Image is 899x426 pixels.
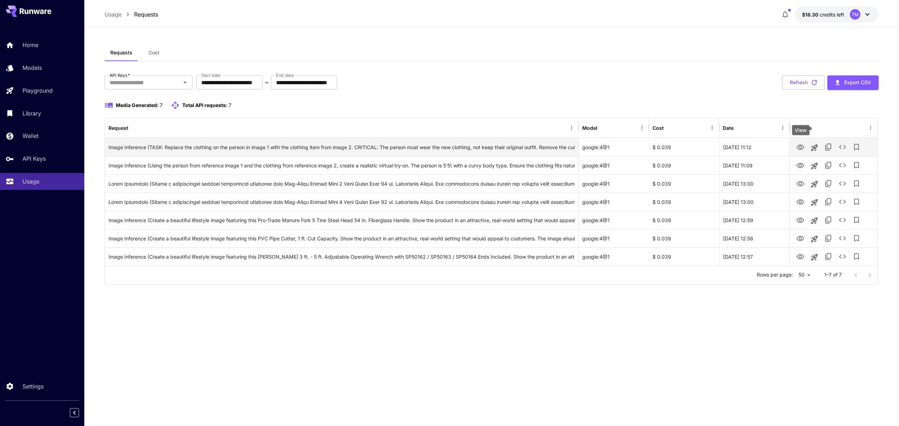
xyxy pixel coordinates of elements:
[22,177,39,186] p: Usage
[807,177,821,191] button: Launch in playground
[598,123,608,133] button: Sort
[835,213,849,227] button: See details
[802,11,844,18] div: $18.2962
[849,231,864,245] button: Add to library
[821,177,835,191] button: Copy TaskUUID
[793,249,807,264] button: View
[827,75,879,90] button: Export CSV
[649,229,719,247] div: $ 0.039
[707,123,717,133] button: Menu
[782,75,825,90] button: Refresh
[807,159,821,173] button: Launch in playground
[182,102,228,108] span: Total API requests:
[109,157,575,174] div: Click to copy prompt
[835,195,849,209] button: See details
[719,211,789,229] div: 22 Sep, 2025 12:59
[70,408,79,417] button: Collapse sidebar
[22,382,44,391] p: Settings
[719,229,789,247] div: 22 Sep, 2025 12:58
[719,247,789,266] div: 22 Sep, 2025 12:57
[849,140,864,154] button: Add to library
[105,10,122,19] a: Usage
[652,125,664,131] div: Cost
[229,102,231,108] span: 7
[807,214,821,228] button: Launch in playground
[649,156,719,174] div: $ 0.039
[793,176,807,191] button: View
[793,231,807,245] button: View
[793,213,807,227] button: View
[22,41,38,49] p: Home
[110,72,130,78] label: API Keys
[849,158,864,172] button: Add to library
[180,78,190,87] button: Open
[807,141,821,155] button: Launch in playground
[723,125,734,131] div: Date
[793,140,807,154] button: View
[793,158,807,172] button: View
[579,138,649,156] div: google:4@1
[637,123,647,133] button: Menu
[149,49,159,56] span: Cost
[719,174,789,193] div: 22 Sep, 2025 13:00
[109,125,128,131] div: Request
[821,158,835,172] button: Copy TaskUUID
[820,12,844,18] span: credits left
[649,174,719,193] div: $ 0.039
[109,175,575,193] div: Click to copy prompt
[116,102,159,108] span: Media Generated:
[109,193,575,211] div: Click to copy prompt
[201,72,221,78] label: Start date
[849,177,864,191] button: Add to library
[109,211,575,229] div: Click to copy prompt
[807,232,821,246] button: Launch in playground
[579,211,649,229] div: google:4@1
[75,406,84,419] div: Collapse sidebar
[105,10,158,19] nav: breadcrumb
[824,271,842,278] p: 1–7 of 7
[807,250,821,264] button: Launch in playground
[849,249,864,264] button: Add to library
[22,64,42,72] p: Models
[579,193,649,211] div: google:4@1
[821,231,835,245] button: Copy TaskUUID
[109,248,575,266] div: Click to copy prompt
[649,247,719,266] div: $ 0.039
[849,213,864,227] button: Add to library
[719,156,789,174] div: 26 Sep, 2025 11:09
[793,194,807,209] button: View
[567,123,577,133] button: Menu
[265,78,269,87] p: ~
[582,125,597,131] div: Model
[835,177,849,191] button: See details
[22,132,39,140] p: Wallet
[134,10,158,19] a: Requests
[579,156,649,174] div: google:4@1
[821,249,835,264] button: Copy TaskUUID
[796,270,813,280] div: 50
[757,271,793,278] p: Rows per page:
[719,193,789,211] div: 22 Sep, 2025 13:00
[579,247,649,266] div: google:4@1
[22,109,41,118] p: Library
[579,229,649,247] div: google:4@1
[22,154,46,163] p: API Keys
[734,123,744,133] button: Sort
[109,229,575,247] div: Click to copy prompt
[821,213,835,227] button: Copy TaskUUID
[850,9,860,20] div: TM
[579,174,649,193] div: google:4@1
[649,211,719,229] div: $ 0.039
[778,123,788,133] button: Menu
[649,193,719,211] div: $ 0.039
[835,140,849,154] button: See details
[276,72,294,78] label: End date
[664,123,674,133] button: Sort
[129,123,139,133] button: Sort
[649,138,719,156] div: $ 0.039
[821,195,835,209] button: Copy TaskUUID
[160,102,163,108] span: 7
[849,195,864,209] button: Add to library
